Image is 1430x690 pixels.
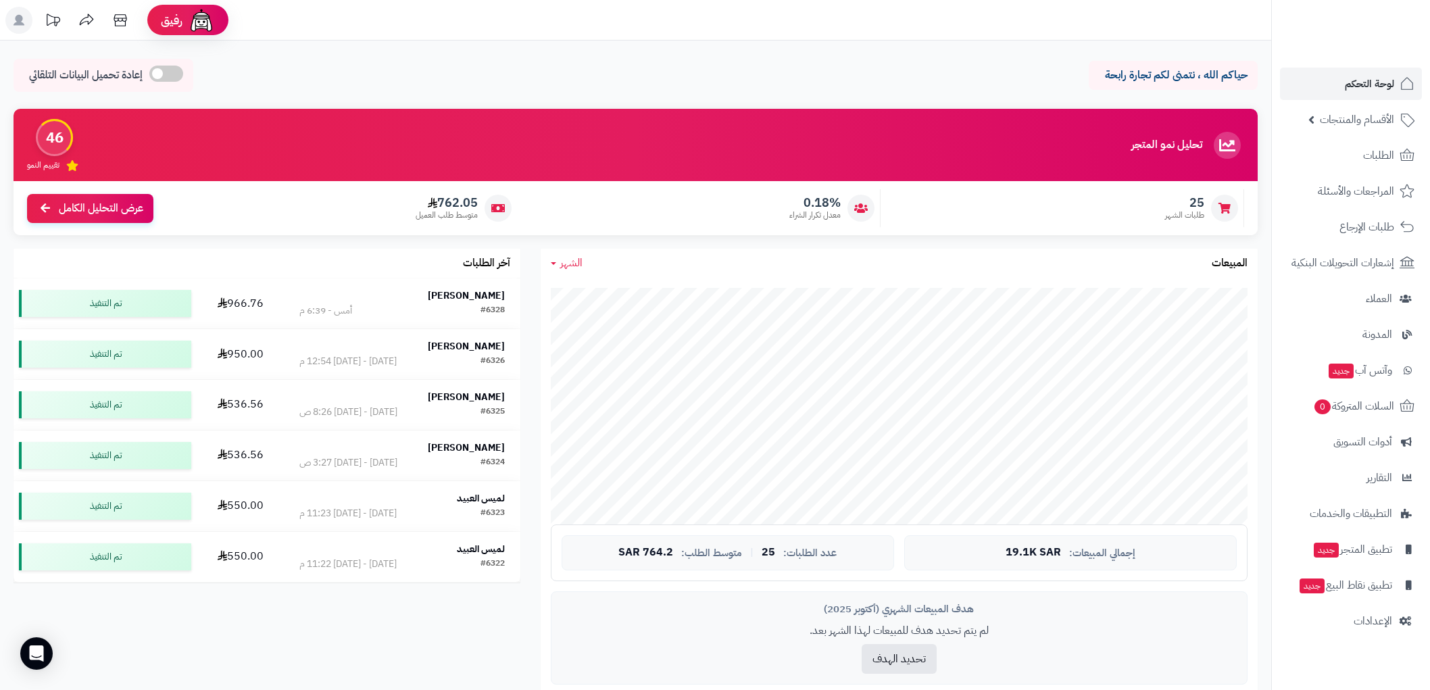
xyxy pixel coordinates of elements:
a: الشهر [551,255,583,271]
div: [DATE] - [DATE] 3:27 ص [299,456,397,470]
span: إعادة تحميل البيانات التلقائي [29,68,143,83]
span: المدونة [1362,325,1392,344]
a: عرض التحليل الكامل [27,194,153,223]
span: 0 [1314,399,1331,414]
div: #6322 [480,558,505,571]
a: تطبيق نقاط البيعجديد [1280,569,1422,601]
td: 966.76 [197,278,284,328]
a: المدونة [1280,318,1422,351]
strong: [PERSON_NAME] [428,390,505,404]
div: تم التنفيذ [19,493,191,520]
strong: [PERSON_NAME] [428,339,505,353]
div: #6328 [480,304,505,318]
a: المراجعات والأسئلة [1280,175,1422,207]
span: معدل تكرار الشراء [789,210,841,221]
div: #6323 [480,507,505,520]
span: تقييم النمو [27,159,59,171]
span: 25 [1165,195,1204,210]
h3: تحليل نمو المتجر [1131,139,1202,151]
span: طلبات الشهر [1165,210,1204,221]
a: طلبات الإرجاع [1280,211,1422,243]
span: جديد [1329,364,1354,378]
span: الإعدادات [1354,612,1392,631]
span: السلات المتروكة [1313,397,1394,416]
td: 536.56 [197,380,284,430]
span: متوسط الطلب: [681,547,742,559]
strong: [PERSON_NAME] [428,289,505,303]
div: #6325 [480,405,505,419]
span: جديد [1300,578,1325,593]
button: تحديد الهدف [862,644,937,674]
span: وآتس آب [1327,361,1392,380]
span: الأقسام والمنتجات [1320,110,1394,129]
div: تم التنفيذ [19,391,191,418]
span: إجمالي المبيعات: [1069,547,1135,559]
span: التقارير [1366,468,1392,487]
td: 536.56 [197,430,284,480]
span: 764.2 SAR [618,547,673,559]
div: [DATE] - [DATE] 12:54 م [299,355,397,368]
div: #6326 [480,355,505,368]
td: 550.00 [197,532,284,582]
span: التطبيقات والخدمات [1310,504,1392,523]
span: رفيق [161,12,182,28]
div: [DATE] - [DATE] 11:22 م [299,558,397,571]
span: إشعارات التحويلات البنكية [1291,253,1394,272]
h3: آخر الطلبات [463,257,510,270]
div: أمس - 6:39 م [299,304,352,318]
div: تم التنفيذ [19,442,191,469]
p: حياكم الله ، نتمنى لكم تجارة رابحة [1099,68,1248,83]
a: السلات المتروكة0 [1280,390,1422,422]
div: [DATE] - [DATE] 11:23 م [299,507,397,520]
td: 550.00 [197,481,284,531]
a: تطبيق المتجرجديد [1280,533,1422,566]
span: العملاء [1366,289,1392,308]
span: تطبيق نقاط البيع [1298,576,1392,595]
span: الطلبات [1363,146,1394,165]
a: وآتس آبجديد [1280,354,1422,387]
div: تم التنفيذ [19,341,191,368]
td: 950.00 [197,329,284,379]
a: الطلبات [1280,139,1422,172]
a: لوحة التحكم [1280,68,1422,100]
div: تم التنفيذ [19,543,191,570]
span: الشهر [560,255,583,271]
strong: لميس العبيد [457,491,505,506]
span: عدد الطلبات: [783,547,837,559]
p: لم يتم تحديد هدف للمبيعات لهذا الشهر بعد. [562,623,1237,639]
a: الإعدادات [1280,605,1422,637]
strong: لميس العبيد [457,542,505,556]
div: #6324 [480,456,505,470]
span: المراجعات والأسئلة [1318,182,1394,201]
span: 0.18% [789,195,841,210]
a: العملاء [1280,282,1422,315]
span: 762.05 [416,195,478,210]
a: أدوات التسويق [1280,426,1422,458]
span: أدوات التسويق [1333,433,1392,451]
a: التقارير [1280,462,1422,494]
a: إشعارات التحويلات البنكية [1280,247,1422,279]
span: تطبيق المتجر [1312,540,1392,559]
div: تم التنفيذ [19,290,191,317]
div: Open Intercom Messenger [20,637,53,670]
span: 25 [762,547,775,559]
div: [DATE] - [DATE] 8:26 ص [299,405,397,419]
span: جديد [1314,543,1339,558]
span: طلبات الإرجاع [1339,218,1394,237]
div: هدف المبيعات الشهري (أكتوبر 2025) [562,602,1237,616]
span: 19.1K SAR [1006,547,1061,559]
strong: [PERSON_NAME] [428,441,505,455]
h3: المبيعات [1212,257,1248,270]
span: متوسط طلب العميل [416,210,478,221]
span: عرض التحليل الكامل [59,201,143,216]
a: تحديثات المنصة [36,7,70,37]
a: التطبيقات والخدمات [1280,497,1422,530]
span: | [750,547,754,558]
img: ai-face.png [188,7,215,34]
span: لوحة التحكم [1345,74,1394,93]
